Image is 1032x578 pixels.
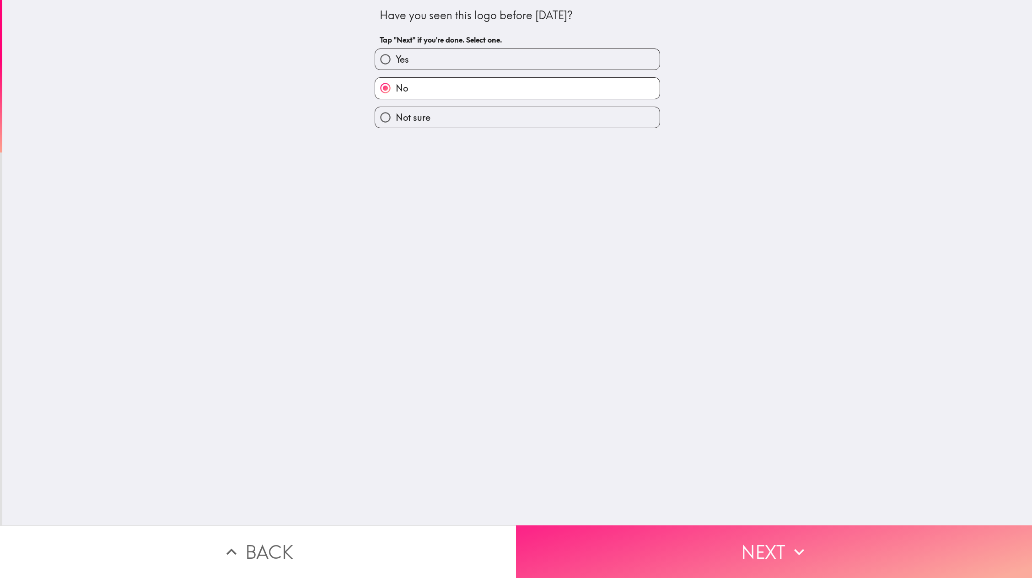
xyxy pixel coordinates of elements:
[516,525,1032,578] button: Next
[375,49,660,70] button: Yes
[380,35,655,45] h6: Tap "Next" if you're done. Select one.
[380,8,655,23] div: Have you seen this logo before [DATE]?
[396,82,408,95] span: No
[375,78,660,98] button: No
[396,53,409,66] span: Yes
[375,107,660,128] button: Not sure
[396,111,430,124] span: Not sure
